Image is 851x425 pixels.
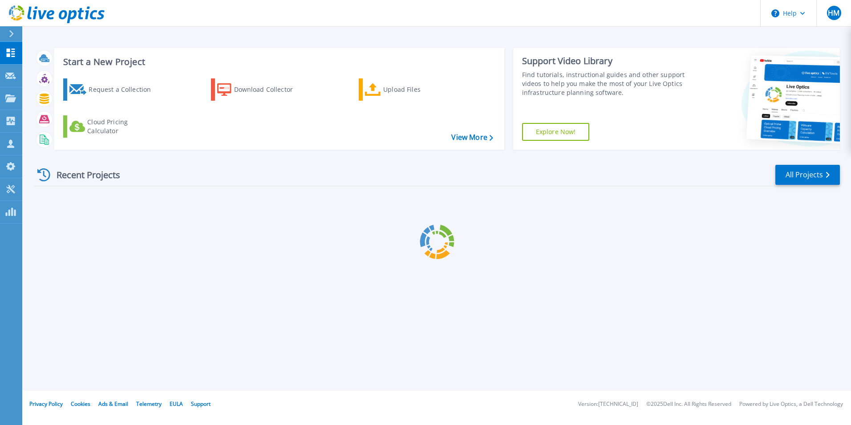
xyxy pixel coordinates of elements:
div: Upload Files [383,81,454,98]
a: Privacy Policy [29,400,63,408]
a: Telemetry [136,400,162,408]
div: Find tutorials, instructional guides and other support videos to help you make the most of your L... [522,70,689,97]
a: EULA [170,400,183,408]
div: Recent Projects [34,164,132,186]
a: Download Collector [211,78,310,101]
div: Support Video Library [522,55,689,67]
div: Download Collector [234,81,305,98]
li: © 2025 Dell Inc. All Rights Reserved [646,401,731,407]
a: Cloud Pricing Calculator [63,115,162,138]
a: Request a Collection [63,78,162,101]
span: HM [828,9,839,16]
a: Support [191,400,211,408]
a: View More [451,133,493,142]
a: Explore Now! [522,123,590,141]
div: Cloud Pricing Calculator [87,118,158,135]
h3: Start a New Project [63,57,493,67]
a: Ads & Email [98,400,128,408]
a: Upload Files [359,78,458,101]
div: Request a Collection [89,81,160,98]
a: All Projects [775,165,840,185]
li: Version: [TECHNICAL_ID] [578,401,638,407]
li: Powered by Live Optics, a Dell Technology [739,401,843,407]
a: Cookies [71,400,90,408]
